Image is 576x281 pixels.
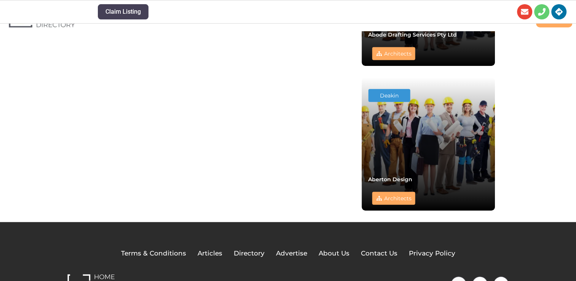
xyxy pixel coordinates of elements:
a: Abode Drafting Services Pty Ltd [368,31,457,38]
a: About Us [319,249,349,259]
a: Articles [198,249,222,259]
a: Architects [384,195,412,202]
a: Advertise [276,249,307,259]
a: Contact Us [361,249,397,259]
div: Deakin [372,93,406,98]
a: Aberton Design [368,176,412,183]
a: Privacy Policy [409,249,455,259]
a: Architects [384,50,412,57]
a: Directory [234,249,265,259]
button: Claim Listing [98,4,148,19]
a: Terms & Conditions [121,249,186,259]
